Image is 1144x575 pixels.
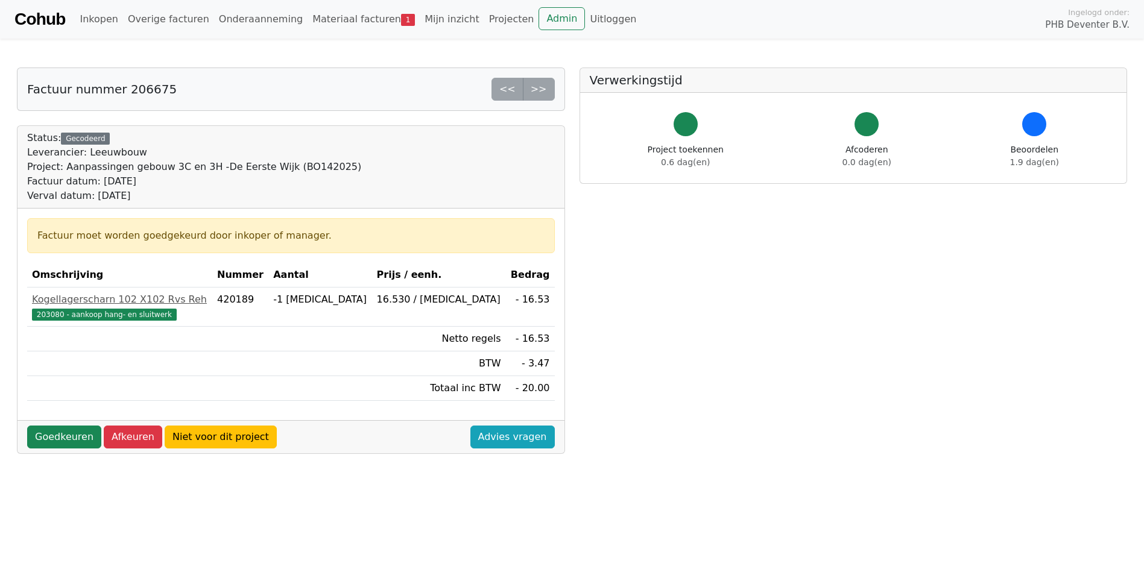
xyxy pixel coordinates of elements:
[14,5,65,34] a: Cohub
[842,143,891,169] div: Afcoderen
[212,287,268,327] td: 420189
[165,426,277,448] a: Niet voor dit project
[372,376,506,401] td: Totaal inc BTW
[27,160,361,174] div: Project: Aanpassingen gebouw 3C en 3H -De Eerste Wijk (BO142025)
[470,426,555,448] a: Advies vragen
[27,131,361,203] div: Status:
[268,263,371,287] th: Aantal
[590,73,1117,87] h5: Verwerkingstijd
[372,327,506,351] td: Netto regels
[214,7,308,31] a: Onderaanneming
[61,133,110,145] div: Gecodeerd
[539,7,585,30] a: Admin
[585,7,641,31] a: Uitloggen
[27,145,361,160] div: Leverancier: Leeuwbouw
[273,292,367,307] div: -1 [MEDICAL_DATA]
[27,263,212,287] th: Omschrijving
[27,189,361,203] div: Verval datum: [DATE]
[37,228,545,243] div: Factuur moet worden goedgekeurd door inkoper of manager.
[377,292,501,307] div: 16.530 / [MEDICAL_DATA]
[506,376,555,401] td: - 20.00
[506,327,555,351] td: - 16.53
[506,351,555,376] td: - 3.47
[27,82,177,96] h5: Factuur nummer 206675
[372,351,506,376] td: BTW
[32,292,207,307] div: Kogellagerscharn 102 X102 Rvs Reh
[1010,143,1059,169] div: Beoordelen
[32,292,207,321] a: Kogellagerscharn 102 X102 Rvs Reh203080 - aankoop hang- en sluitwerk
[484,7,539,31] a: Projecten
[32,309,177,321] span: 203080 - aankoop hang- en sluitwerk
[1010,157,1059,167] span: 1.9 dag(en)
[75,7,122,31] a: Inkopen
[506,287,555,327] td: - 16.53
[372,263,506,287] th: Prijs / eenh.
[123,7,214,31] a: Overige facturen
[661,157,710,167] span: 0.6 dag(en)
[1068,7,1130,18] span: Ingelogd onder:
[506,263,555,287] th: Bedrag
[401,14,415,26] span: 1
[1045,18,1130,32] span: PHB Deventer B.V.
[27,426,101,448] a: Goedkeuren
[212,263,268,287] th: Nummer
[648,143,724,169] div: Project toekennen
[27,174,361,189] div: Factuur datum: [DATE]
[308,7,420,31] a: Materiaal facturen1
[104,426,162,448] a: Afkeuren
[842,157,891,167] span: 0.0 dag(en)
[420,7,484,31] a: Mijn inzicht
